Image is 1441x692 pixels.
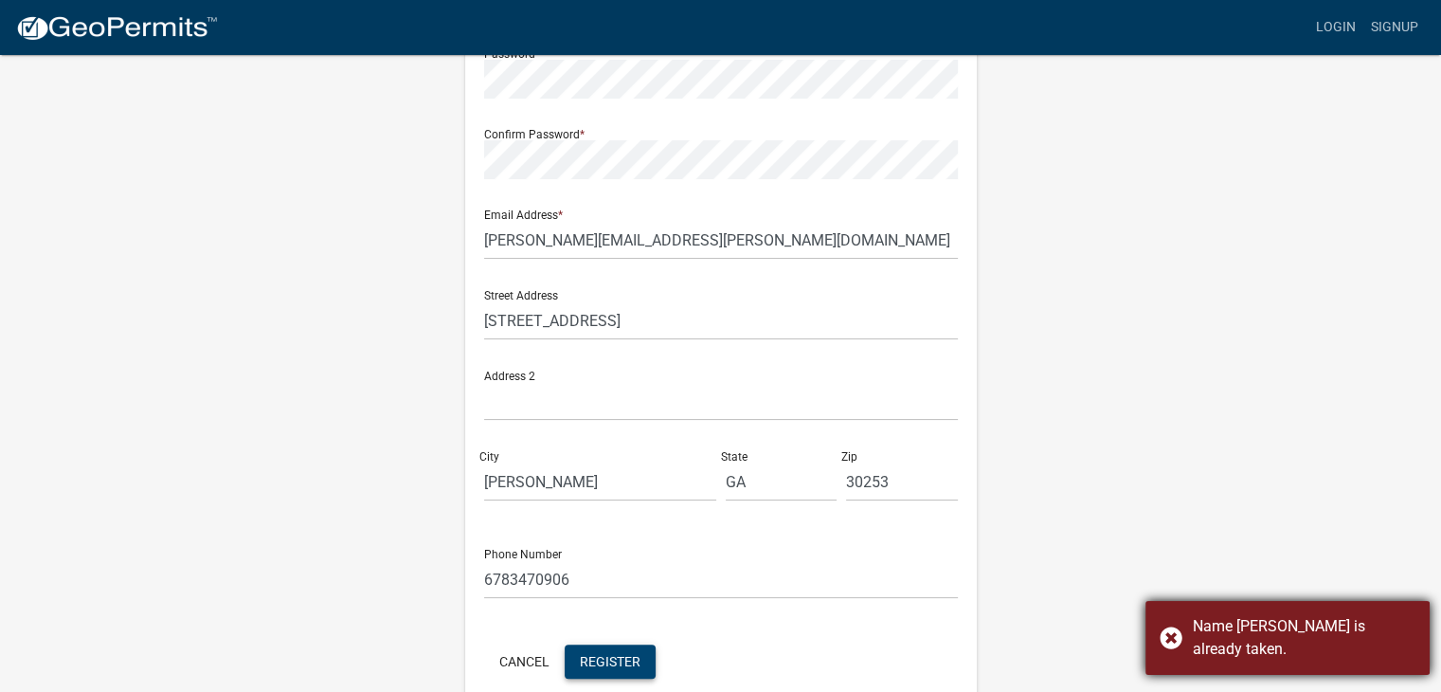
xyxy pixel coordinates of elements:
a: Login [1308,9,1363,46]
a: Signup [1363,9,1426,46]
button: Cancel [484,645,565,679]
div: Name Willis is already taken. [1193,615,1415,661]
span: Register [580,653,640,668]
button: Register [565,645,656,679]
